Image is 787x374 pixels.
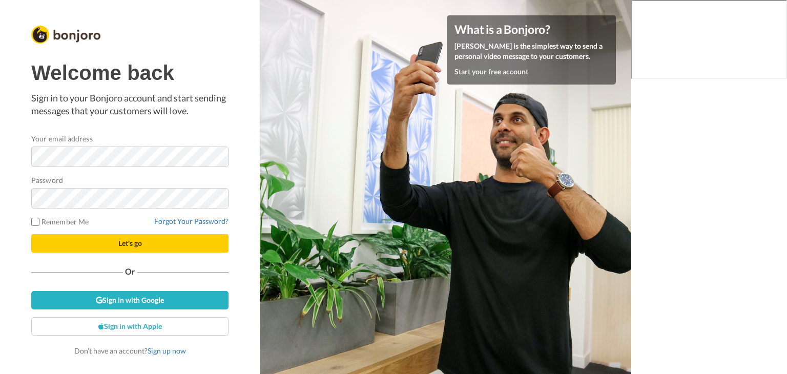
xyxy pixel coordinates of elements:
label: Password [31,175,63,185]
input: Remember Me [31,218,39,226]
h1: Welcome back [31,61,229,84]
label: Remember Me [31,216,89,227]
span: Don’t have an account? [74,346,186,355]
a: Forgot Your Password? [154,217,229,225]
label: Your email address [31,133,92,144]
h4: What is a Bonjoro? [454,23,608,36]
p: Sign in to your Bonjoro account and start sending messages that your customers will love. [31,92,229,118]
a: Sign in with Apple [31,317,229,336]
span: Let's go [118,239,142,247]
button: Let's go [31,234,229,253]
a: Start your free account [454,67,528,76]
p: [PERSON_NAME] is the simplest way to send a personal video message to your customers. [454,41,608,61]
a: Sign up now [148,346,186,355]
a: Sign in with Google [31,291,229,309]
span: Or [123,268,137,275]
